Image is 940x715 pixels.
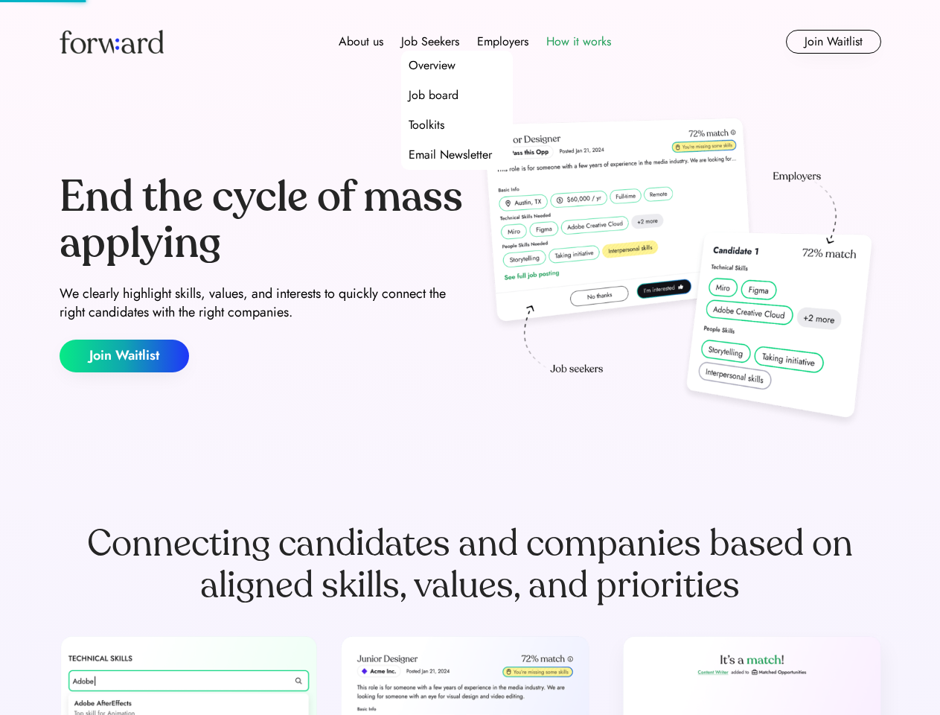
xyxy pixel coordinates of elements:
[786,30,881,54] button: Join Waitlist
[60,30,164,54] img: Forward logo
[409,57,455,74] div: Overview
[60,174,464,266] div: End the cycle of mass applying
[476,113,881,433] img: hero-image.png
[409,146,492,164] div: Email Newsletter
[409,86,458,104] div: Job board
[409,116,444,134] div: Toolkits
[546,33,611,51] div: How it works
[60,340,189,372] button: Join Waitlist
[60,285,464,322] div: We clearly highlight skills, values, and interests to quickly connect the right candidates with t...
[401,33,459,51] div: Job Seekers
[60,523,881,606] div: Connecting candidates and companies based on aligned skills, values, and priorities
[339,33,383,51] div: About us
[477,33,528,51] div: Employers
